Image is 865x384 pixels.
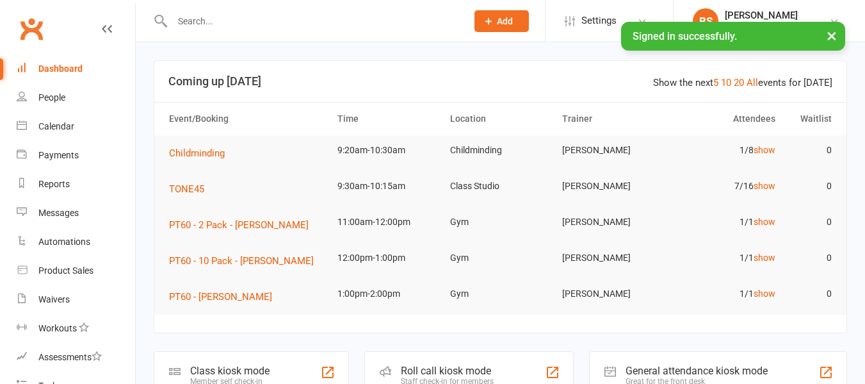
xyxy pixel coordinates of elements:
td: 0 [781,243,837,273]
div: Calendar [38,121,74,131]
div: Roll call kiosk mode [401,365,494,377]
a: Reports [17,170,135,199]
span: Childminding [169,147,225,159]
a: Automations [17,228,135,256]
th: Event/Booking [163,103,332,135]
td: 0 [781,207,837,237]
button: PT60 - [PERSON_NAME] [169,289,281,305]
a: 10 [721,77,731,88]
td: 1/8 [669,135,782,165]
td: Gym [444,207,557,237]
th: Attendees [669,103,782,135]
td: 9:20am-10:30am [332,135,444,165]
div: Workouts [38,323,77,333]
th: Location [444,103,557,135]
td: 7/16 [669,171,782,201]
div: Automations [38,237,90,247]
button: Add [474,10,529,32]
td: [PERSON_NAME] [556,279,669,309]
button: PT60 - 2 Pack - [PERSON_NAME] [169,217,318,233]
div: Class kiosk mode [190,365,270,377]
td: 1:00pm-2:00pm [332,279,444,309]
a: All [747,77,758,88]
a: show [754,253,775,263]
div: Reports [38,179,70,189]
button: PT60 - 10 Pack - [PERSON_NAME] [169,253,323,269]
a: Product Sales [17,256,135,285]
a: Waivers [17,285,135,314]
td: 12:00pm-1:00pm [332,243,444,273]
td: 0 [781,171,837,201]
div: People [38,92,65,103]
a: Dashboard [17,54,135,83]
th: Waitlist [781,103,837,135]
span: PT60 - 10 Pack - [PERSON_NAME] [169,255,314,267]
a: 5 [713,77,718,88]
td: [PERSON_NAME] [556,207,669,237]
div: Payments [38,150,79,160]
a: show [754,145,775,155]
a: Messages [17,199,135,228]
td: 1/1 [669,279,782,309]
td: [PERSON_NAME] [556,135,669,165]
td: 0 [781,135,837,165]
td: [PERSON_NAME] [556,243,669,273]
span: PT60 - 2 Pack - [PERSON_NAME] [169,219,309,231]
div: Waivers [38,294,70,305]
th: Time [332,103,444,135]
td: Gym [444,243,557,273]
div: Show the next events for [DATE] [653,75,832,90]
a: Clubworx [15,13,47,45]
a: show [754,217,775,227]
a: show [754,181,775,191]
div: Messages [38,208,79,218]
a: 20 [734,77,744,88]
th: Trainer [556,103,669,135]
div: NRG Fitness Centre [725,21,802,33]
h3: Coming up [DATE] [168,75,832,88]
td: Gym [444,279,557,309]
td: 1/1 [669,243,782,273]
div: Dashboard [38,63,83,74]
td: 0 [781,279,837,309]
div: General attendance kiosk mode [626,365,768,377]
button: × [820,22,843,49]
td: 1/1 [669,207,782,237]
span: TONE45 [169,183,204,195]
span: PT60 - [PERSON_NAME] [169,291,272,303]
div: Product Sales [38,265,93,276]
a: show [754,288,775,299]
a: Workouts [17,314,135,343]
span: Settings [581,6,617,35]
a: Calendar [17,112,135,141]
div: BS [693,8,718,34]
div: Assessments [38,352,102,362]
div: [PERSON_NAME] [725,10,802,21]
a: Assessments [17,343,135,372]
td: 9:30am-10:15am [332,171,444,201]
button: Childminding [169,146,234,161]
a: People [17,83,135,112]
input: Search... [168,12,458,30]
td: [PERSON_NAME] [556,171,669,201]
button: TONE45 [169,181,213,197]
span: Add [497,16,513,26]
span: Signed in successfully. [633,30,737,42]
td: 11:00am-12:00pm [332,207,444,237]
td: Childminding [444,135,557,165]
td: Class Studio [444,171,557,201]
a: Payments [17,141,135,170]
